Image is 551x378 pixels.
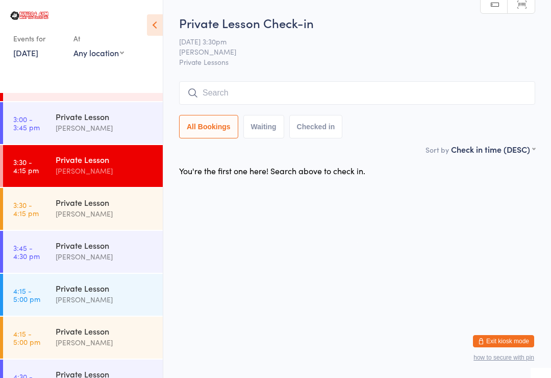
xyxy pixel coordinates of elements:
button: Exit kiosk mode [473,335,534,347]
div: Private Lesson [56,240,154,251]
h2: Private Lesson Check-in [179,14,535,31]
div: [PERSON_NAME] [56,122,154,134]
time: 3:30 - 4:15 pm [13,201,39,217]
div: [PERSON_NAME] [56,294,154,305]
div: Private Lesson [56,282,154,294]
button: All Bookings [179,115,238,138]
a: 4:15 -5:00 pmPrivate Lesson[PERSON_NAME] [3,274,163,316]
div: [PERSON_NAME] [56,251,154,263]
div: Private Lesson [56,325,154,337]
div: Check in time (DESC) [451,144,535,155]
span: [DATE] 3:30pm [179,36,519,46]
div: Private Lesson [56,111,154,122]
div: Private Lesson [56,154,154,165]
time: 4:15 - 5:00 pm [13,329,40,346]
time: 4:15 - 5:00 pm [13,287,40,303]
div: Private Lesson [56,197,154,208]
input: Search [179,81,535,105]
div: Any location [73,47,124,58]
div: Events for [13,30,63,47]
span: [PERSON_NAME] [179,46,519,57]
div: [PERSON_NAME] [56,337,154,348]
a: 3:30 -4:15 pmPrivate Lesson[PERSON_NAME] [3,188,163,230]
time: 3:30 - 4:15 pm [13,158,39,174]
img: Bulldog Gym Castle Hill Pty Ltd [10,11,48,20]
a: 4:15 -5:00 pmPrivate Lesson[PERSON_NAME] [3,317,163,359]
a: 3:30 -4:15 pmPrivate Lesson[PERSON_NAME] [3,145,163,187]
a: 3:45 -4:30 pmPrivate Lesson[PERSON_NAME] [3,231,163,273]
div: [PERSON_NAME] [56,208,154,220]
button: how to secure with pin [473,354,534,361]
span: Private Lessons [179,57,535,67]
time: 3:00 - 3:45 pm [13,115,40,131]
a: [DATE] [13,47,38,58]
button: Checked in [289,115,343,138]
div: You're the first one here! Search above to check in. [179,165,365,176]
label: Sort by [425,145,449,155]
div: At [73,30,124,47]
div: [PERSON_NAME] [56,165,154,177]
button: Waiting [243,115,284,138]
time: 3:45 - 4:30 pm [13,244,40,260]
a: 3:00 -3:45 pmPrivate Lesson[PERSON_NAME] [3,102,163,144]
